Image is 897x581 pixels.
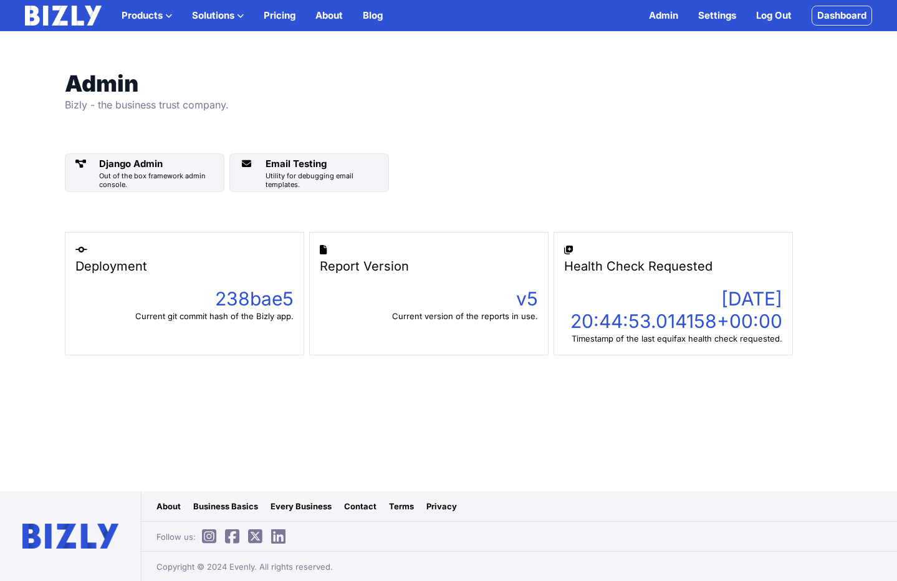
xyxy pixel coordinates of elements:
[65,71,470,96] h1: Admin
[192,8,244,23] button: Solutions
[320,257,538,275] div: Report Version
[320,310,538,322] div: Current version of the reports in use.
[698,8,736,23] a: Settings
[389,500,414,512] a: Terms
[122,8,172,23] button: Products
[266,156,383,171] div: Email Testing
[363,8,383,23] a: Blog
[320,287,538,310] div: v5
[65,153,224,192] a: Django Admin Out of the box framework admin console.
[271,500,332,512] a: Every Business
[756,8,792,23] a: Log Out
[344,500,377,512] a: Contact
[156,500,181,512] a: About
[75,257,294,275] div: Deployment
[75,287,294,310] div: 238bae5
[75,310,294,322] div: Current git commit hash of the Bizly app.
[193,500,258,512] a: Business Basics
[264,8,295,23] a: Pricing
[99,156,218,171] div: Django Admin
[65,96,470,113] p: Bizly - the business trust company.
[156,531,292,543] span: Follow us:
[156,560,333,573] span: Copyright © 2024 Evenly. All rights reserved.
[426,500,457,512] a: Privacy
[266,171,383,189] div: Utility for debugging email templates.
[315,8,343,23] a: About
[564,257,782,275] div: Health Check Requested
[649,8,678,23] a: Admin
[564,332,782,345] div: Timestamp of the last equifax health check requested.
[99,171,218,189] div: Out of the box framework admin console.
[812,6,872,26] a: Dashboard
[564,287,782,332] div: [DATE] 20:44:53.014158+00:00
[229,153,389,192] a: Email Testing Utility for debugging email templates.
